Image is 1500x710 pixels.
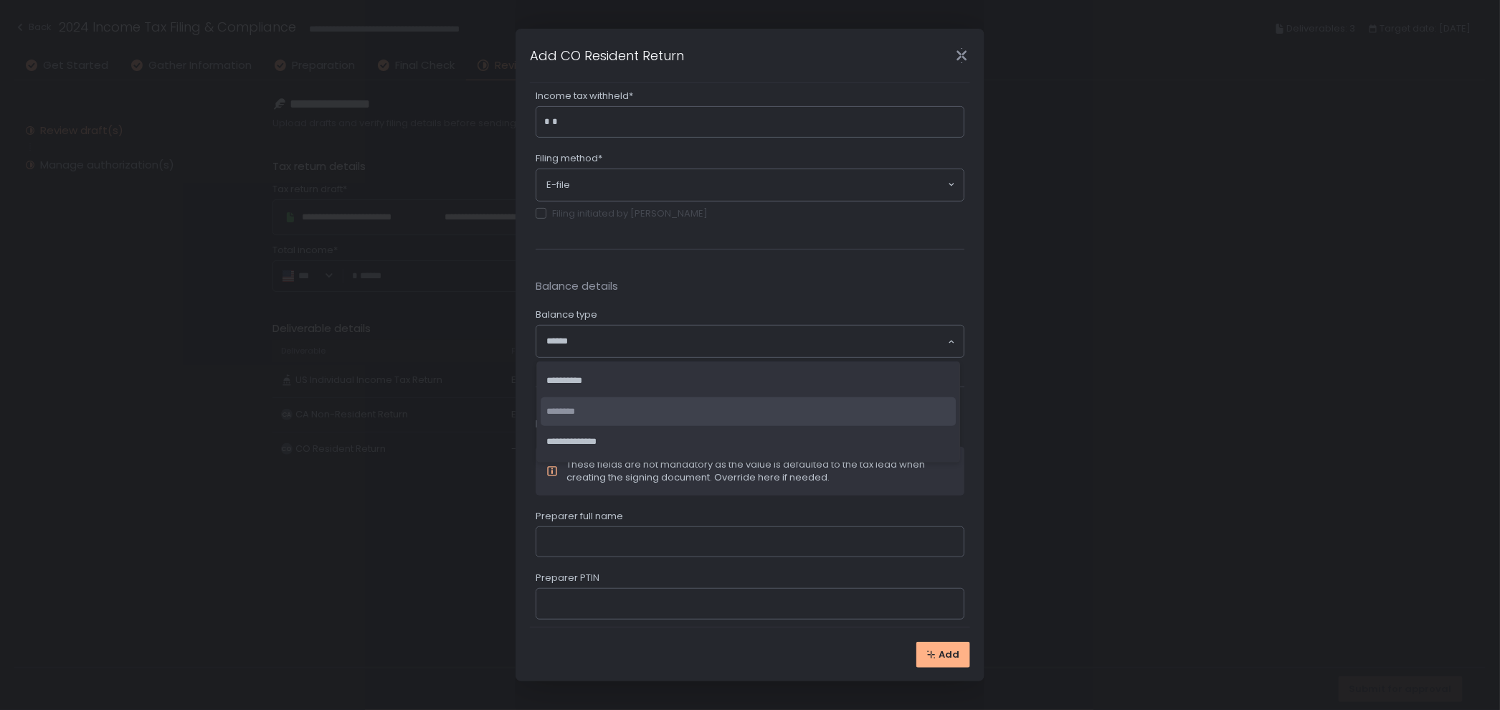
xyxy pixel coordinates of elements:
span: Filing method* [536,152,602,165]
button: Add [916,642,970,668]
span: Preparer info [536,416,964,432]
div: Close [939,47,984,64]
div: These fields are not mandatory as the value is defaulted to the tax lead when creating the signin... [566,458,954,484]
span: Balance type [536,308,597,321]
span: E-file [546,179,570,191]
input: Search for option [570,178,946,192]
div: Search for option [536,326,964,357]
span: Preparer full name [536,510,623,523]
span: Preparer PTIN [536,572,599,584]
span: Add [939,648,959,661]
span: Income tax withheld* [536,90,633,103]
input: Search for option [546,334,946,349]
div: Search for option [536,169,964,201]
h1: Add CO Resident Return [530,46,684,65]
span: Balance details [536,278,964,295]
